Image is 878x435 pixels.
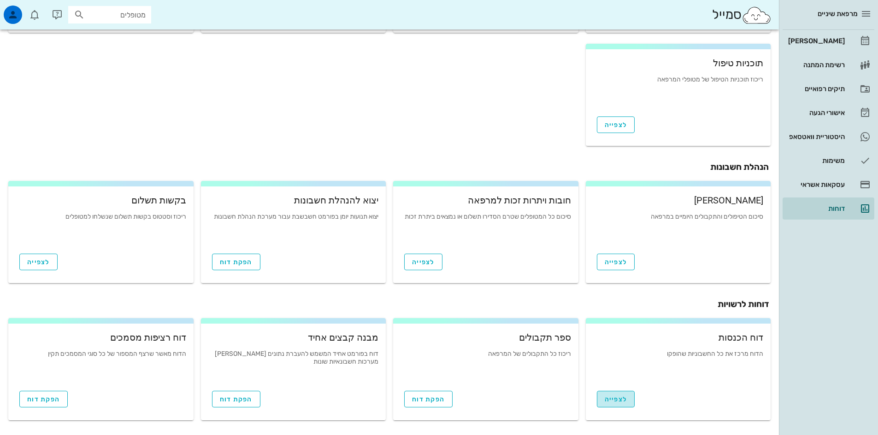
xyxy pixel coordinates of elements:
[10,298,769,311] h3: דוחות לרשויות
[19,391,68,407] button: הפקת דוח
[783,30,874,52] a: [PERSON_NAME]
[783,54,874,76] a: רשימת המתנה
[10,161,769,174] h3: הנהלת חשבונות
[220,258,253,266] span: הפקת דוח
[605,258,627,266] span: לצפייה
[412,258,435,266] span: לצפייה
[786,37,845,45] div: [PERSON_NAME]
[786,181,845,188] div: עסקאות אשראי
[16,196,186,205] div: בקשות תשלום
[786,85,845,93] div: תיקים רפואיים
[593,196,764,205] div: [PERSON_NAME]
[401,213,571,241] div: סיכום כל המטופלים שטרם הסדירו תשלום או נמצאים ביתרת זכות
[783,78,874,100] a: תיקים רפואיים
[208,196,379,205] div: יצוא להנהלת חשבונות
[208,333,379,342] div: מבנה קבצים אחיד
[786,109,845,116] div: אישורי הגעה
[220,395,253,403] span: הפקת דוח
[27,395,60,403] span: הפקת דוח
[593,350,764,378] div: הדוח מרכז את כל החשבוניות שהופקו
[401,350,571,378] div: ריכוז כל התקבולים של המרפאה
[593,58,764,68] div: תוכניות טיפול
[593,76,764,104] div: ריכוז תוכניות הטיפול של מטופלי המרפאה
[27,258,50,266] span: לצפייה
[208,350,379,378] div: דוח בפורמט אחיד המשמש להעברת נתונים [PERSON_NAME] מערכות חשבונאיות שונות
[597,116,635,133] a: לצפייה
[212,254,260,270] button: הפקת דוח
[605,395,627,403] span: לצפייה
[712,5,772,25] div: סמייל
[605,121,627,129] span: לצפייה
[786,205,845,212] div: דוחות
[19,254,58,270] a: לצפייה
[593,333,764,342] div: דוח הכנסות
[412,395,445,403] span: הפקת דוח
[786,133,845,140] div: היסטוריית וואטסאפ
[786,61,845,69] div: רשימת המתנה
[783,150,874,172] a: משימות
[818,10,858,18] span: מרפאת שיניים
[783,126,874,148] a: היסטוריית וואטסאפ
[597,254,635,270] a: לצפייה
[401,333,571,342] div: ספר תקבולים
[597,391,635,407] a: לצפייה
[783,174,874,196] a: עסקאות אשראי
[212,391,260,407] button: הפקת דוח
[593,213,764,241] div: סיכום הטיפולים והתקבולים היומיים במרפאה
[783,197,874,220] a: דוחות
[16,213,186,241] div: ריכוז וסטטוס בקשות תשלום שנשלחו למטופלים
[16,333,186,342] div: דוח רציפות מסמכים
[404,391,453,407] a: הפקת דוח
[401,196,571,205] div: חובות ויתרות זכות למרפאה
[27,7,33,13] span: תג
[742,6,772,24] img: SmileCloud logo
[208,213,379,241] div: יצוא תנועות יומן בפורמט חשבשבת עבור מערכת הנהלת חשבונות
[404,254,442,270] a: לצפייה
[16,350,186,378] div: הדוח מאשר שרצף המספור של כל סוגי המסמכים תקין
[783,102,874,124] a: אישורי הגעה
[786,157,845,164] div: משימות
